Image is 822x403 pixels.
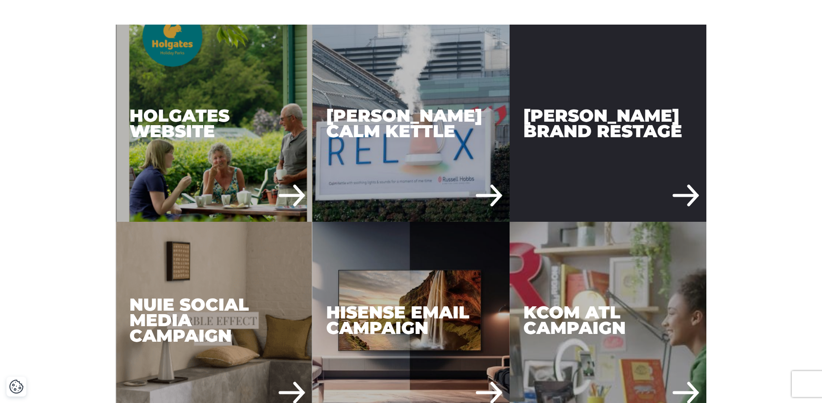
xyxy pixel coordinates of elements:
[312,25,510,222] div: [PERSON_NAME] Calm Kettle
[9,379,24,394] img: Revisit consent button
[116,25,313,222] div: Holgates Website
[510,25,707,222] div: [PERSON_NAME] Brand Restage
[9,379,24,394] button: Cookie Settings
[312,25,510,222] a: Russell Hobbs Calm Kettle [PERSON_NAME] Calm Kettle
[116,25,313,222] a: Holgates Website Holgates Website
[510,25,707,222] a: Russell Hobbs Brand Restage [PERSON_NAME] Brand Restage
